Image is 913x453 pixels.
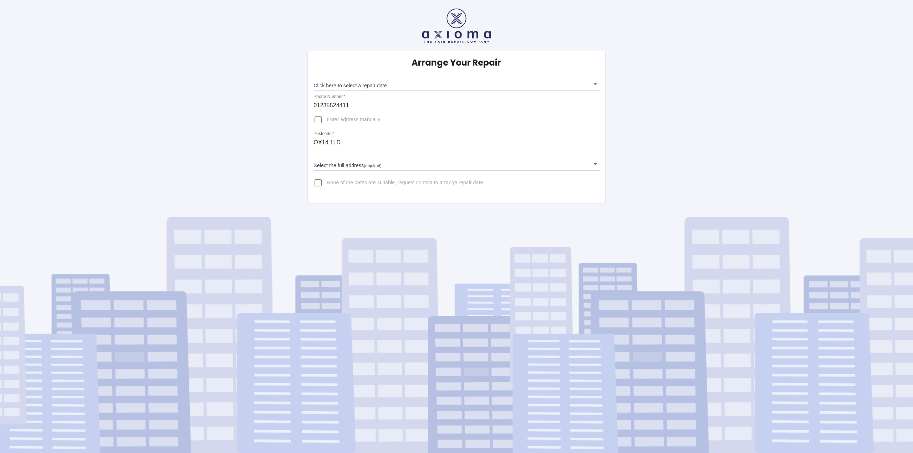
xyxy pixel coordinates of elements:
h5: Arrange Your Repair [412,57,501,68]
span: None of the dates are suitable, request contact to arrange repair date. [327,179,484,186]
img: axioma [422,9,491,43]
label: Postcode [313,131,334,137]
span: Enter address manually [327,116,380,123]
label: Phone Number [313,94,345,100]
